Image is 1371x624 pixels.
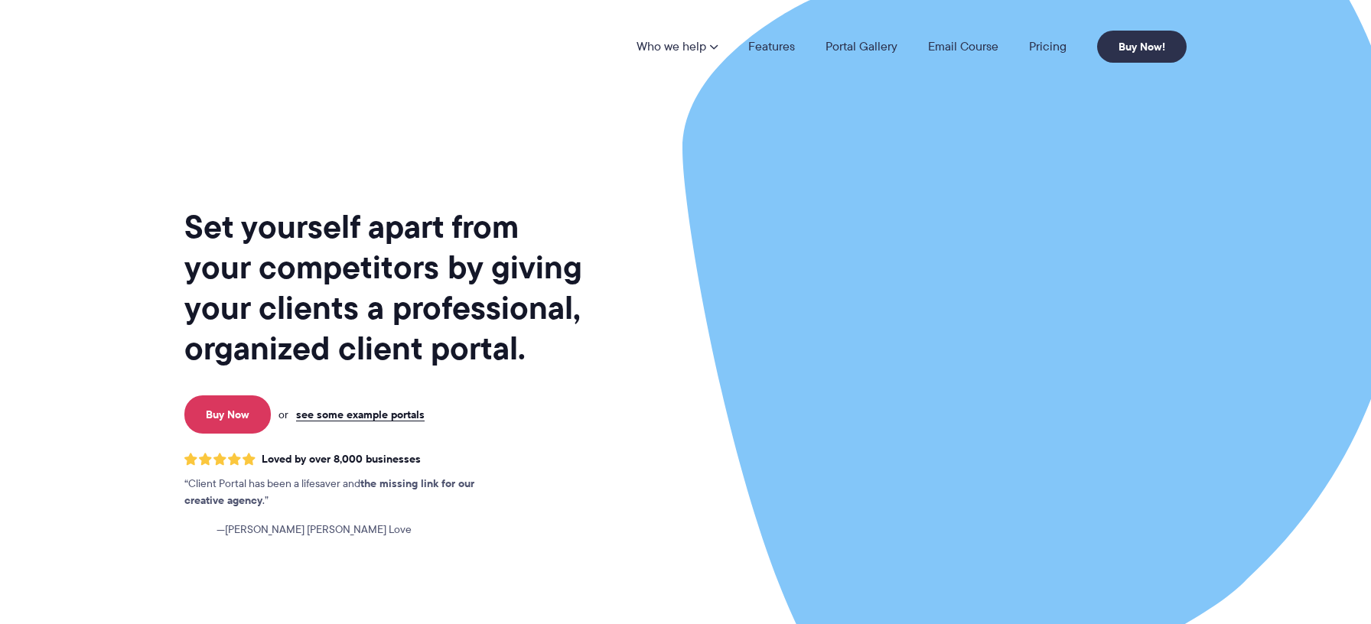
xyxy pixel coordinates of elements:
a: Who we help [637,41,718,53]
p: Client Portal has been a lifesaver and . [184,476,506,509]
span: Loved by over 8,000 businesses [262,453,421,466]
a: Buy Now! [1097,31,1187,63]
a: Pricing [1029,41,1067,53]
a: Email Course [928,41,998,53]
a: Portal Gallery [826,41,897,53]
span: [PERSON_NAME] [PERSON_NAME] Love [217,522,412,538]
a: see some example portals [296,408,425,421]
a: Buy Now [184,395,271,434]
a: Features [748,41,795,53]
h1: Set yourself apart from your competitors by giving your clients a professional, organized client ... [184,206,585,369]
strong: the missing link for our creative agency [184,475,474,509]
span: or [278,408,288,421]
